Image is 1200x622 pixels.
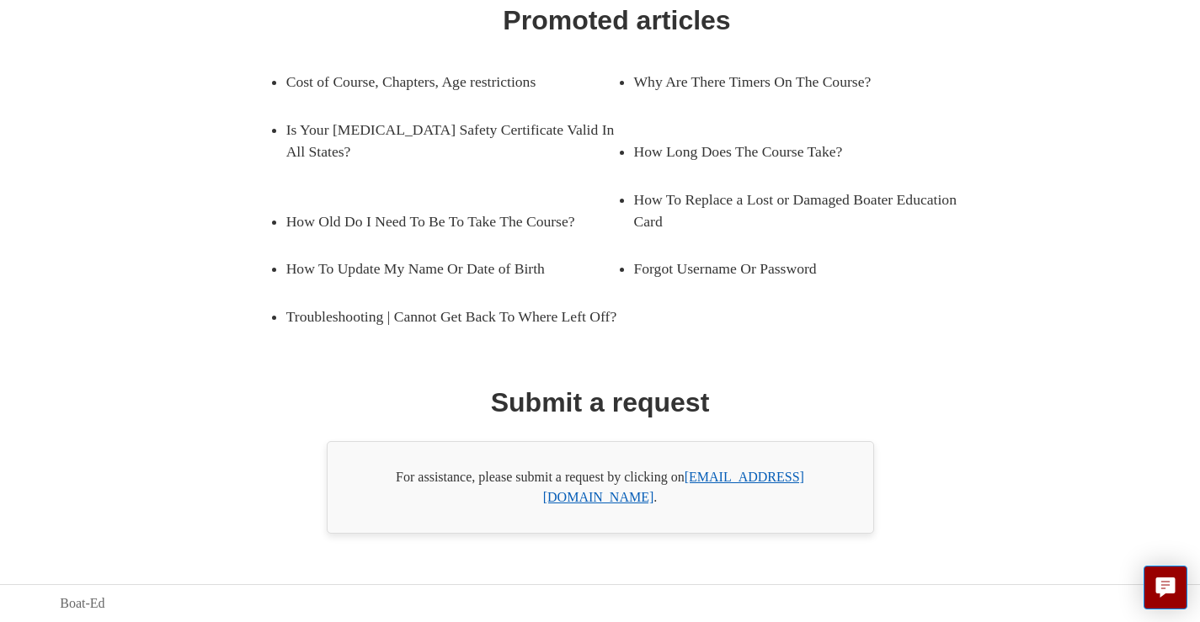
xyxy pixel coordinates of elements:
a: Troubleshooting | Cannot Get Back To Where Left Off? [286,293,617,340]
a: Is Your [MEDICAL_DATA] Safety Certificate Valid In All States? [286,106,617,176]
button: Live chat [1144,566,1187,609]
a: Forgot Username Or Password [634,245,940,292]
a: [EMAIL_ADDRESS][DOMAIN_NAME] [543,470,804,504]
a: Cost of Course, Chapters, Age restrictions [286,58,592,105]
a: How To Update My Name Or Date of Birth [286,245,592,292]
a: How Old Do I Need To Be To Take The Course? [286,198,592,245]
a: How Long Does The Course Take? [634,128,940,175]
a: Why Are There Timers On The Course? [634,58,940,105]
a: Boat-Ed [60,593,104,614]
a: How To Replace a Lost or Damaged Boater Education Card [634,176,965,246]
div: For assistance, please submit a request by clicking on . [327,441,874,534]
h1: Submit a request [491,382,710,423]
